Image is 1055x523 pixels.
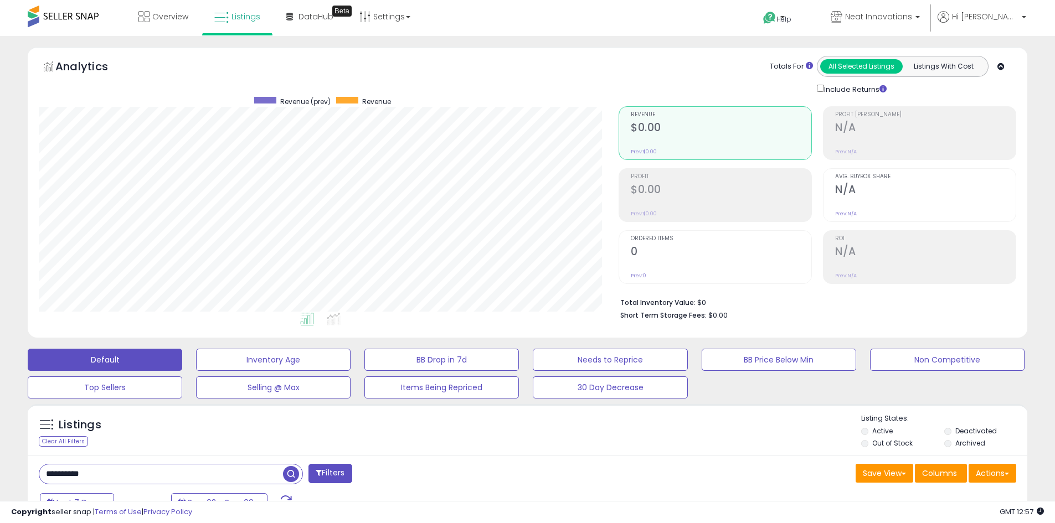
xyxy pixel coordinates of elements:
[763,11,776,25] i: Get Help
[754,3,813,36] a: Help
[835,183,1016,198] h2: N/A
[835,112,1016,118] span: Profit [PERSON_NAME]
[364,376,519,398] button: Items Being Repriced
[231,11,260,22] span: Listings
[196,376,351,398] button: Selling @ Max
[620,295,1008,308] li: $0
[308,464,352,483] button: Filters
[835,174,1016,180] span: Avg. Buybox Share
[915,464,967,483] button: Columns
[56,497,100,508] span: Last 7 Days
[116,498,167,509] span: Compared to:
[196,349,351,371] button: Inventory Age
[11,506,52,517] strong: Copyright
[835,210,857,217] small: Prev: N/A
[776,14,791,24] span: Help
[631,210,657,217] small: Prev: $0.00
[872,438,913,448] label: Out of Stock
[171,493,267,512] button: Sep-02 - Sep-08
[280,97,331,106] span: Revenue (prev)
[845,11,912,22] span: Neat Innovations
[631,148,657,155] small: Prev: $0.00
[631,112,811,118] span: Revenue
[39,436,88,447] div: Clear All Filters
[861,413,1027,424] p: Listing States:
[55,59,130,77] h5: Analytics
[902,59,985,74] button: Listings With Cost
[708,310,728,320] span: $0.00
[11,507,192,517] div: seller snap | |
[952,11,1018,22] span: Hi [PERSON_NAME]
[835,148,857,155] small: Prev: N/A
[969,464,1016,483] button: Actions
[631,174,811,180] span: Profit
[620,298,696,307] b: Total Inventory Value:
[955,426,997,436] label: Deactivated
[835,272,857,279] small: Prev: N/A
[702,349,856,371] button: BB Price Below Min
[28,376,182,398] button: Top Sellers
[188,497,254,508] span: Sep-02 - Sep-08
[533,349,687,371] button: Needs to Reprice
[28,349,182,371] button: Default
[955,438,985,448] label: Archived
[922,468,957,479] span: Columns
[59,417,101,433] h5: Listings
[631,183,811,198] h2: $0.00
[835,236,1016,242] span: ROI
[364,349,519,371] button: BB Drop in 7d
[362,97,391,106] span: Revenue
[872,426,893,436] label: Active
[620,310,707,320] b: Short Term Storage Fees:
[40,493,114,512] button: Last 7 Days
[299,11,333,22] span: DataHub
[533,376,687,398] button: 30 Day Decrease
[631,236,811,242] span: Ordered Items
[1000,506,1044,517] span: 2025-09-16 12:57 GMT
[870,349,1025,371] button: Non Competitive
[835,245,1016,260] h2: N/A
[95,506,142,517] a: Terms of Use
[631,121,811,136] h2: $0.00
[332,6,352,17] div: Tooltip anchor
[856,464,913,483] button: Save View
[143,506,192,517] a: Privacy Policy
[938,11,1026,36] a: Hi [PERSON_NAME]
[770,61,813,72] div: Totals For
[835,121,1016,136] h2: N/A
[809,82,900,95] div: Include Returns
[631,245,811,260] h2: 0
[152,11,188,22] span: Overview
[631,272,646,279] small: Prev: 0
[820,59,903,74] button: All Selected Listings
